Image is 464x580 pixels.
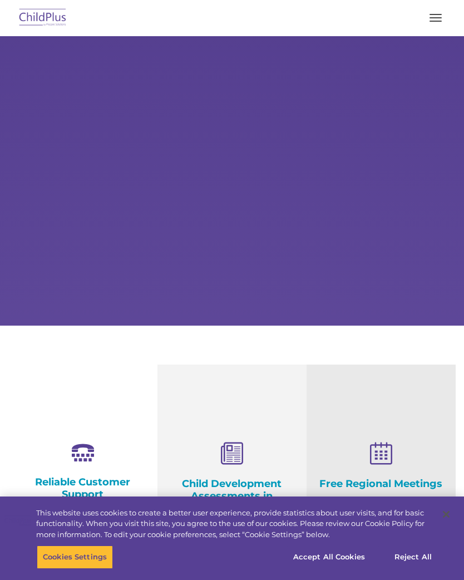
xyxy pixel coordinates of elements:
button: Cookies Settings [37,545,113,569]
h4: Child Development Assessments in ChildPlus [166,478,298,514]
div: This website uses cookies to create a better user experience, provide statistics about user visit... [36,508,432,540]
button: Reject All [378,545,448,569]
button: Accept All Cookies [287,545,371,569]
img: ChildPlus by Procare Solutions [17,5,69,31]
h4: Reliable Customer Support [17,476,149,500]
button: Close [434,502,458,527]
h4: Free Regional Meetings [315,478,447,490]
